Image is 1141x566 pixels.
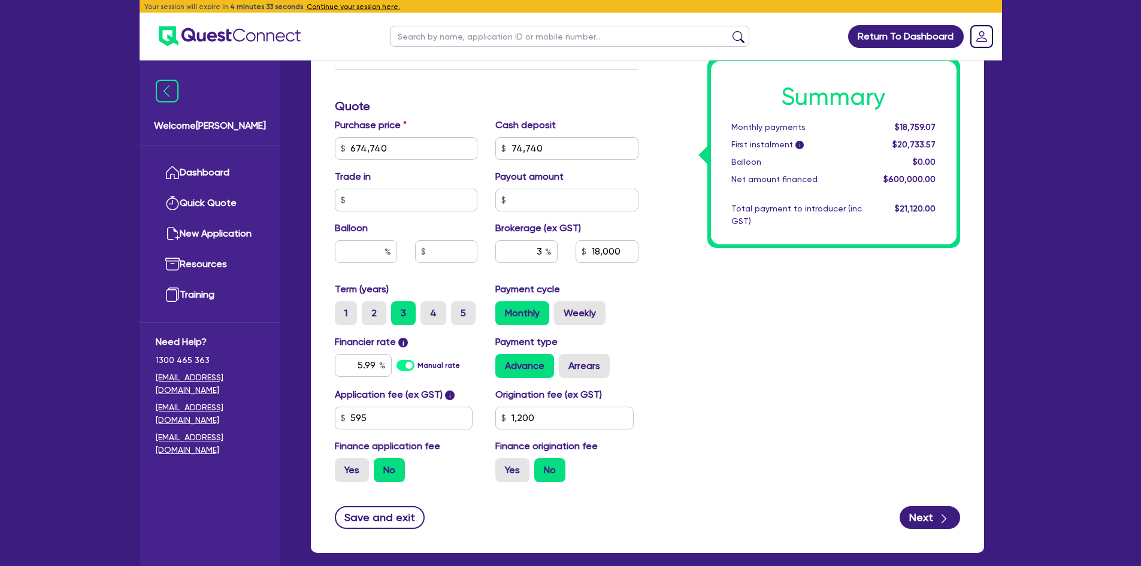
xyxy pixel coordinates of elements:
label: 5 [451,301,476,325]
label: Finance origination fee [495,439,598,453]
a: Return To Dashboard [848,25,964,48]
div: First instalment [722,138,871,151]
label: Advance [495,354,554,378]
img: icon-menu-close [156,80,178,102]
a: New Application [156,219,264,249]
span: $20,733.57 [892,140,936,149]
label: 3 [391,301,416,325]
span: i [795,141,804,150]
span: 4 minutes 33 seconds [230,2,303,11]
span: Welcome [PERSON_NAME] [154,119,266,133]
label: Payout amount [495,170,564,184]
h3: Quote [335,99,638,113]
div: Total payment to introducer (inc GST) [722,202,871,228]
a: Dropdown toggle [966,21,997,52]
img: quick-quote [165,196,180,210]
label: No [534,458,565,482]
div: Balloon [722,156,871,168]
label: 4 [420,301,446,325]
a: [EMAIL_ADDRESS][DOMAIN_NAME] [156,401,264,426]
img: training [165,287,180,302]
label: 1 [335,301,357,325]
label: Manual rate [417,360,460,371]
button: Next [900,506,960,529]
label: No [374,458,405,482]
img: new-application [165,226,180,241]
label: Trade in [335,170,371,184]
a: Training [156,280,264,310]
a: Quick Quote [156,188,264,219]
label: Origination fee (ex GST) [495,388,602,402]
span: $600,000.00 [883,174,936,184]
label: Payment cycle [495,282,560,296]
label: Yes [335,458,369,482]
button: Save and exit [335,506,425,529]
span: $0.00 [913,157,936,167]
a: Resources [156,249,264,280]
button: Continue your session here. [307,1,400,12]
span: i [398,338,408,347]
img: resources [165,257,180,271]
label: Payment type [495,335,558,349]
label: 2 [362,301,386,325]
img: quest-connect-logo-blue [159,26,301,46]
span: Need Help? [156,335,264,349]
h1: Summary [731,83,936,111]
span: i [445,391,455,400]
a: [EMAIL_ADDRESS][DOMAIN_NAME] [156,431,264,456]
label: Term (years) [335,282,389,296]
label: Cash deposit [495,118,556,132]
label: Application fee (ex GST) [335,388,443,402]
label: Arrears [559,354,610,378]
label: Monthly [495,301,549,325]
div: Net amount financed [722,173,871,186]
a: Dashboard [156,158,264,188]
div: Monthly payments [722,121,871,134]
span: 1300 465 363 [156,354,264,367]
label: Financier rate [335,335,408,349]
label: Yes [495,458,529,482]
label: Weekly [554,301,606,325]
label: Finance application fee [335,439,440,453]
input: Search by name, application ID or mobile number... [390,26,749,47]
label: Brokerage (ex GST) [495,221,581,235]
span: $21,120.00 [895,204,936,213]
label: Purchase price [335,118,407,132]
span: $18,759.07 [895,122,936,132]
a: [EMAIL_ADDRESS][DOMAIN_NAME] [156,371,264,396]
label: Balloon [335,221,368,235]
